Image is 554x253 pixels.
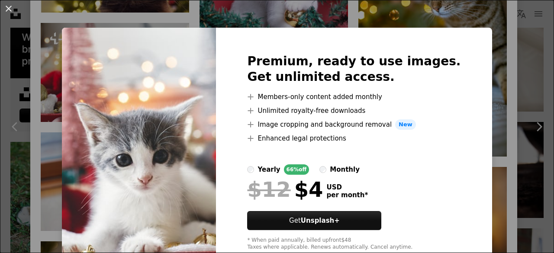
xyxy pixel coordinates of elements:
[395,119,416,130] span: New
[301,217,340,224] strong: Unsplash+
[247,54,461,85] h2: Premium, ready to use images. Get unlimited access.
[247,166,254,173] input: yearly66%off
[319,166,326,173] input: monthly
[284,164,309,175] div: 66% off
[258,164,280,175] div: yearly
[247,92,461,102] li: Members-only content added monthly
[247,119,461,130] li: Image cropping and background removal
[247,211,381,230] button: GetUnsplash+
[247,106,461,116] li: Unlimited royalty-free downloads
[326,191,368,199] span: per month *
[326,183,368,191] span: USD
[247,178,290,201] span: $12
[247,133,461,144] li: Enhanced legal protections
[330,164,360,175] div: monthly
[247,178,323,201] div: $4
[247,237,461,251] div: * When paid annually, billed upfront $48 Taxes where applicable. Renews automatically. Cancel any...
